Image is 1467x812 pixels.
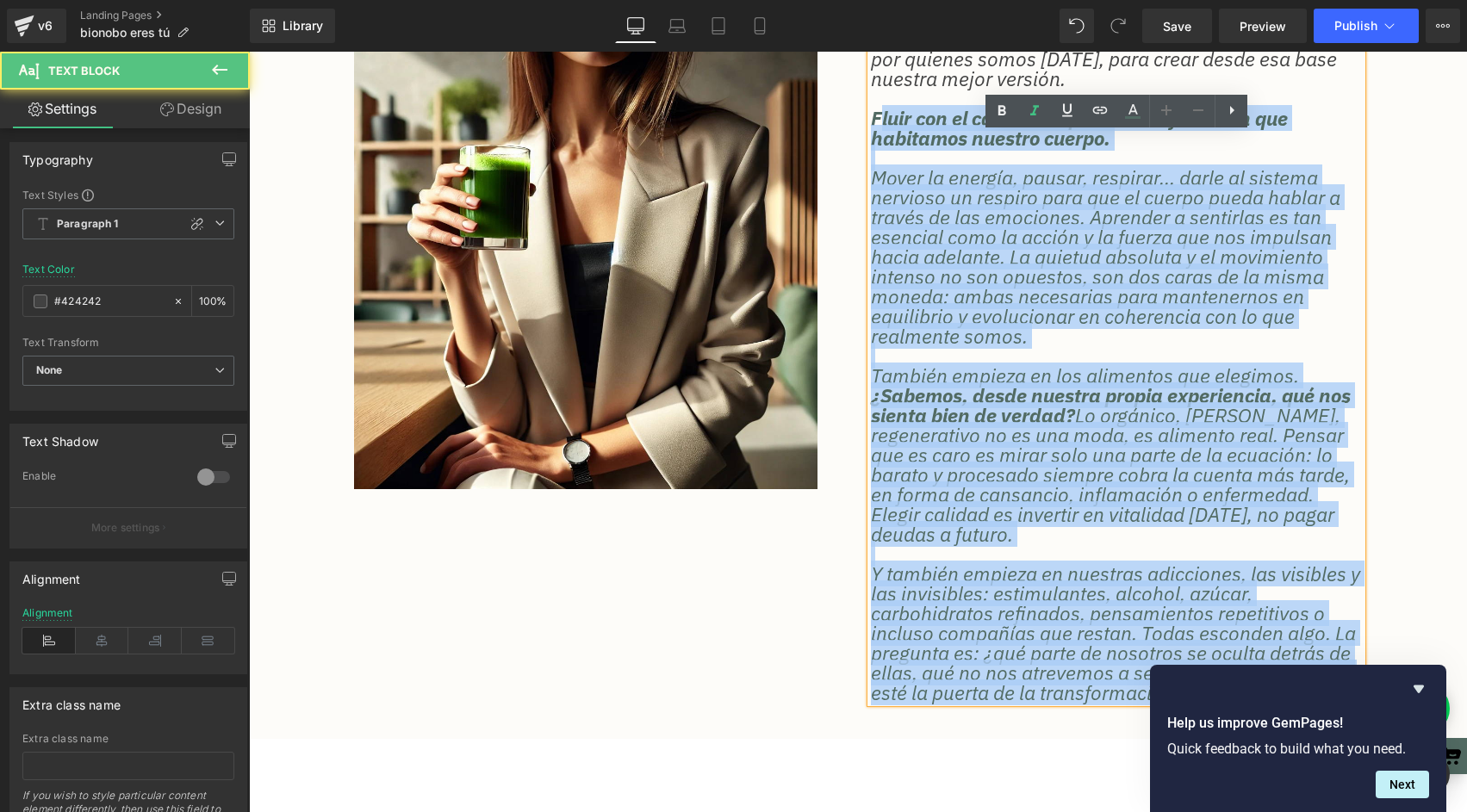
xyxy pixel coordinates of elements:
[128,90,253,128] a: Design
[54,292,165,311] input: Color
[22,607,73,619] div: Alignment
[22,143,93,167] div: Typography
[1240,17,1286,35] span: Preview
[622,509,1111,654] font: Y también empieza en nuestras adicciones, las visibles y las invisibles: estimulantes, alcohol, a...
[622,331,1102,376] strong: ¿Sabemos, desde nuestra propia experiencia, qué nos sienta bien de verdad?
[10,507,246,548] button: More settings
[698,9,739,43] a: Tablet
[22,469,180,487] div: Enable
[250,9,335,43] a: New Library
[22,688,121,712] div: Extra class name
[622,311,1102,495] font: También empieza en los alimentos que elegimos. Lo orgánico, [PERSON_NAME], regenerativo no es una...
[22,562,81,586] div: Alignment
[1426,9,1460,43] button: More
[1167,741,1429,757] p: Quick feedback to build what you need.
[80,9,250,22] a: Landing Pages
[1408,679,1429,699] button: Hide survey
[22,188,234,201] div: Text Styles
[283,18,323,34] span: Library
[622,53,1039,99] strong: Fluir con el cambio empieza en la forma en que habitamos nuestro cuerpo.
[22,733,234,745] div: Extra class name
[22,337,234,349] div: Text Transform
[1060,9,1094,43] button: Undo
[36,363,63,376] b: None
[80,26,170,40] span: bionobo eres tú
[739,9,780,43] a: Mobile
[91,520,160,536] p: More settings
[615,9,656,43] a: Desktop
[7,9,66,43] a: v6
[622,113,1091,297] font: Mover la energía, pausar, respirar… darle al sistema nervioso un respiro para que el cuerpo pueda...
[22,263,75,276] div: Text Color
[1334,19,1377,33] span: Publish
[57,217,119,232] b: Paragraph 1
[656,9,698,43] a: Laptop
[192,286,233,316] div: %
[1219,9,1307,43] a: Preview
[1314,9,1419,43] button: Publish
[22,425,98,449] div: Text Shadow
[1167,679,1429,798] div: Help us improve GemPages!
[1167,713,1429,734] h2: Help us improve GemPages!
[48,64,120,77] span: Text Block
[1376,771,1429,798] button: Next question
[1163,17,1191,35] span: Save
[34,15,56,37] div: v6
[1101,9,1135,43] button: Redo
